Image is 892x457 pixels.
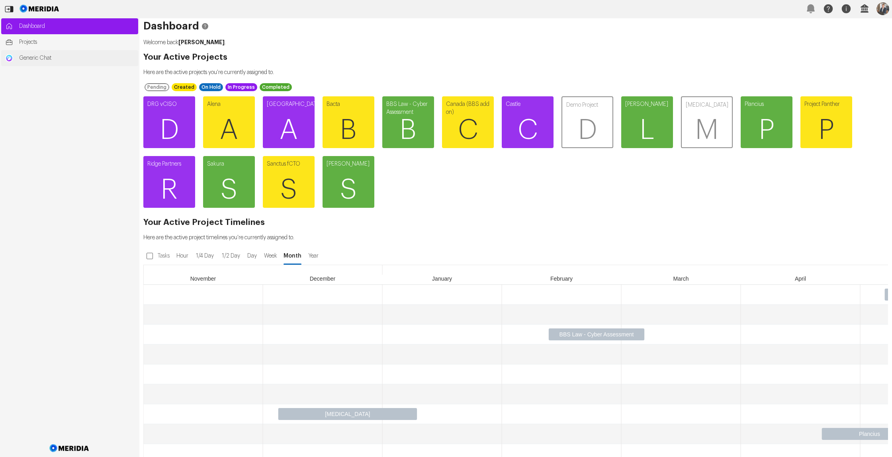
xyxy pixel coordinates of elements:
span: P [741,106,792,154]
a: Canada (BBS add on)C [442,96,494,148]
span: C [442,106,494,154]
a: AlenaA [203,96,255,148]
span: Day [246,252,258,260]
p: Here are the active project timelines you're currently assigned to. [143,234,888,242]
a: Project PantherP [800,96,852,148]
span: Generic Chat [19,54,134,62]
a: SakuraS [203,156,255,208]
h2: Your Active Projects [143,53,888,61]
h2: Your Active Project Timelines [143,219,888,227]
div: Pending [145,83,169,91]
span: Hour [175,252,190,260]
span: A [263,106,315,154]
span: S [323,166,374,214]
strong: [PERSON_NAME] [178,39,225,45]
span: R [143,166,195,214]
a: Ridge PartnersR [143,156,195,208]
span: B [323,106,374,154]
span: 1/2 Day [220,252,242,260]
span: D [143,106,195,154]
span: Week [262,252,279,260]
p: Welcome back . [143,38,888,47]
a: Projects [1,34,138,50]
span: Year [306,252,321,260]
a: BactaB [323,96,374,148]
div: In Progress [225,83,257,91]
a: Dashboard [1,18,138,34]
a: BBS Law - Cyber AssessmentB [382,96,434,148]
a: Sanctus fCTOS [263,156,315,208]
a: [MEDICAL_DATA]M [681,96,733,148]
a: [GEOGRAPHIC_DATA]A [263,96,315,148]
a: Demo ProjectD [561,96,613,148]
div: Created [172,83,197,91]
img: Generic Chat [5,54,13,62]
a: DRG vCISOD [143,96,195,148]
span: L [621,106,673,154]
span: Month [283,252,302,260]
span: C [502,106,554,154]
span: S [263,166,315,214]
span: P [800,106,852,154]
label: Tasks [156,249,173,263]
h1: Dashboard [143,22,888,30]
a: PlanciusP [741,96,792,148]
span: Dashboard [19,22,134,30]
a: [PERSON_NAME]L [621,96,673,148]
a: CastleC [502,96,554,148]
span: D [562,106,612,154]
span: 1/4 Day [194,252,216,260]
span: S [203,166,255,214]
div: Completed [260,83,292,91]
span: M [682,106,732,154]
img: Profile Icon [876,2,889,15]
span: A [203,106,255,154]
a: Generic ChatGeneric Chat [1,50,138,66]
img: Meridia Logo [48,439,91,457]
a: [PERSON_NAME]S [323,156,374,208]
span: Projects [19,38,134,46]
p: Here are the active projects you're currently assigned to. [143,68,888,76]
span: B [382,106,434,154]
div: On Hold [199,83,223,91]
